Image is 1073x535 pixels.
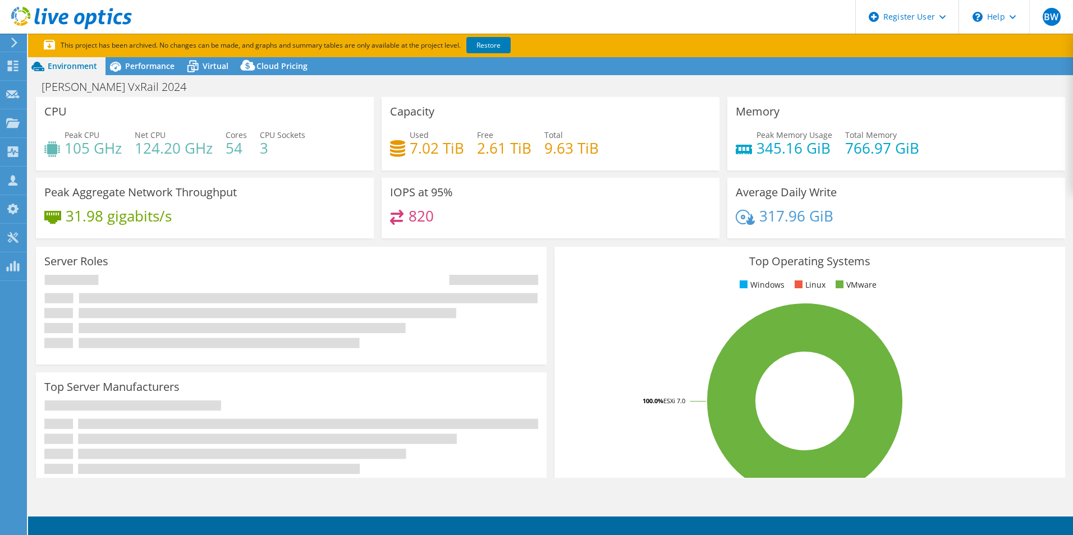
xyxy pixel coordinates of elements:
[544,142,599,154] h4: 9.63 TiB
[44,39,594,52] p: This project has been archived. No changes can be made, and graphs and summary tables are only av...
[759,210,833,222] h4: 317.96 GiB
[643,396,663,405] tspan: 100.0%
[65,130,99,140] span: Peak CPU
[135,130,166,140] span: Net CPU
[390,186,453,199] h3: IOPS at 95%
[44,105,67,118] h3: CPU
[48,61,97,71] span: Environment
[66,210,172,222] h4: 31.98 gigabits/s
[390,105,434,118] h3: Capacity
[756,130,832,140] span: Peak Memory Usage
[477,142,531,154] h4: 2.61 TiB
[736,186,837,199] h3: Average Daily Write
[544,130,563,140] span: Total
[260,130,305,140] span: CPU Sockets
[833,279,877,291] li: VMware
[226,142,247,154] h4: 54
[466,37,511,53] a: Restore
[135,142,213,154] h4: 124.20 GHz
[410,130,429,140] span: Used
[737,279,785,291] li: Windows
[44,255,108,267] h3: Server Roles
[663,396,685,405] tspan: ESXi 7.0
[410,142,464,154] h4: 7.02 TiB
[845,142,919,154] h4: 766.97 GiB
[65,142,122,154] h4: 105 GHz
[260,142,305,154] h4: 3
[409,210,434,222] h4: 820
[36,81,204,93] h1: [PERSON_NAME] VxRail 2024
[973,12,983,22] svg: \n
[44,186,237,199] h3: Peak Aggregate Network Throughput
[44,381,180,393] h3: Top Server Manufacturers
[736,105,779,118] h3: Memory
[125,61,175,71] span: Performance
[203,61,228,71] span: Virtual
[792,279,826,291] li: Linux
[563,255,1057,267] h3: Top Operating Systems
[477,130,493,140] span: Free
[256,61,308,71] span: Cloud Pricing
[226,130,247,140] span: Cores
[845,130,897,140] span: Total Memory
[1043,8,1061,26] span: BW
[756,142,832,154] h4: 345.16 GiB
